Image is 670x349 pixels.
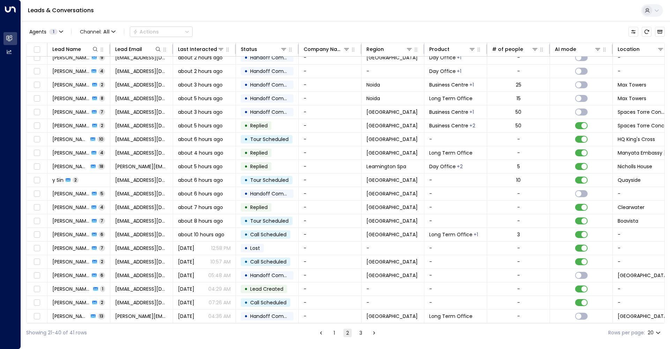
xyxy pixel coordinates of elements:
td: - [424,269,487,282]
div: Product [429,45,476,53]
span: about 4 hours ago [178,149,223,156]
span: Toggle select row [32,258,41,266]
td: - [424,242,487,255]
span: London [366,136,418,143]
td: - [299,228,362,241]
span: 4 [98,68,105,74]
span: Toggle select row [32,53,41,62]
span: coenstolk75@gmail.com [115,272,168,279]
span: Toggle select row [32,176,41,185]
div: • [244,65,248,77]
div: Status [241,45,287,53]
span: khyatisingh2001@hotmail.com [115,149,168,156]
span: about 7 hours ago [178,204,223,211]
span: Day Office [429,163,456,170]
span: Soham work [52,81,90,88]
span: Ciudad de México [366,109,418,116]
td: - [424,282,487,296]
span: dteixeira@gmail.com [115,217,168,224]
span: Leiden [366,258,418,265]
div: Product [429,45,449,53]
span: Toggle select row [32,190,41,198]
div: • [244,52,248,64]
td: - [299,269,362,282]
td: - [299,65,362,78]
span: 18 [98,163,105,169]
span: Toggle select all [32,45,41,54]
div: AI mode [555,45,601,53]
div: • [244,174,248,186]
span: Business Centre [429,81,468,88]
span: Manchester [366,190,418,197]
span: Quayside [618,177,641,184]
div: 10 [516,177,521,184]
div: 3 [517,231,520,238]
span: Call Scheduled [250,299,286,306]
span: Leamington Spa [366,163,406,170]
td: - [424,201,487,214]
td: - [299,133,362,146]
span: Glasgow [366,54,418,61]
td: - [424,296,487,309]
span: Soham work [52,95,90,102]
span: Business Centre [429,122,468,129]
div: 20 [648,328,662,338]
span: Toggle select row [32,67,41,76]
span: Toggle select row [32,94,41,103]
div: - [517,149,520,156]
div: Location [618,45,664,53]
div: Lead Email [115,45,162,53]
div: Lead Email [115,45,142,53]
td: - [424,187,487,200]
span: Handoff Completed [250,54,299,61]
span: World Trade Centre [618,313,669,320]
button: Go to page 3 [357,329,365,337]
span: 10 [97,136,105,142]
span: about 2 hours ago [178,54,223,61]
span: 4 [98,150,105,156]
span: about 6 hours ago [178,177,223,184]
span: Replied [250,163,268,170]
span: Daniel Vaca [52,231,90,238]
span: 9 [99,54,105,60]
div: Region [366,45,384,53]
span: Toggle select row [32,298,41,307]
span: Mexico City [366,122,418,129]
span: Lead Created [250,285,283,292]
div: - [517,204,520,211]
span: Yesterday [178,299,194,306]
div: - [517,190,520,197]
span: Handoff Completed [250,272,299,279]
div: • [244,188,248,200]
span: Noida [366,81,380,88]
span: Long Term Office [429,149,472,156]
span: 1 [49,29,58,35]
span: Tour Scheduled [250,136,289,143]
div: • [244,106,248,118]
span: Yesterday [178,245,194,252]
div: 15 [516,95,521,102]
span: Toggle select row [32,121,41,130]
span: Yesterday [178,285,194,292]
span: 6 [99,272,105,278]
div: Showing 21-40 of 41 rows [26,329,87,336]
span: 7 [99,109,105,115]
p: 05:48 AM [208,272,231,279]
td: - [424,255,487,268]
span: Sharvari Pabrekar [52,54,90,61]
td: - [299,201,362,214]
span: 2 [99,299,105,305]
td: - [299,242,362,255]
button: Go to page 1 [330,329,338,337]
span: HQ King's Cross [618,136,655,143]
div: • [244,79,248,91]
span: 4 [98,204,105,210]
span: Toggle select row [32,312,41,321]
span: Coen Stolk [52,285,91,292]
span: Handoff Completed [250,81,299,88]
div: Region [366,45,413,53]
span: nicsubram13@gmail.com [115,136,168,143]
p: 04:36 AM [208,313,231,320]
span: about 2 hours ago [178,68,223,75]
td: - [424,133,487,146]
